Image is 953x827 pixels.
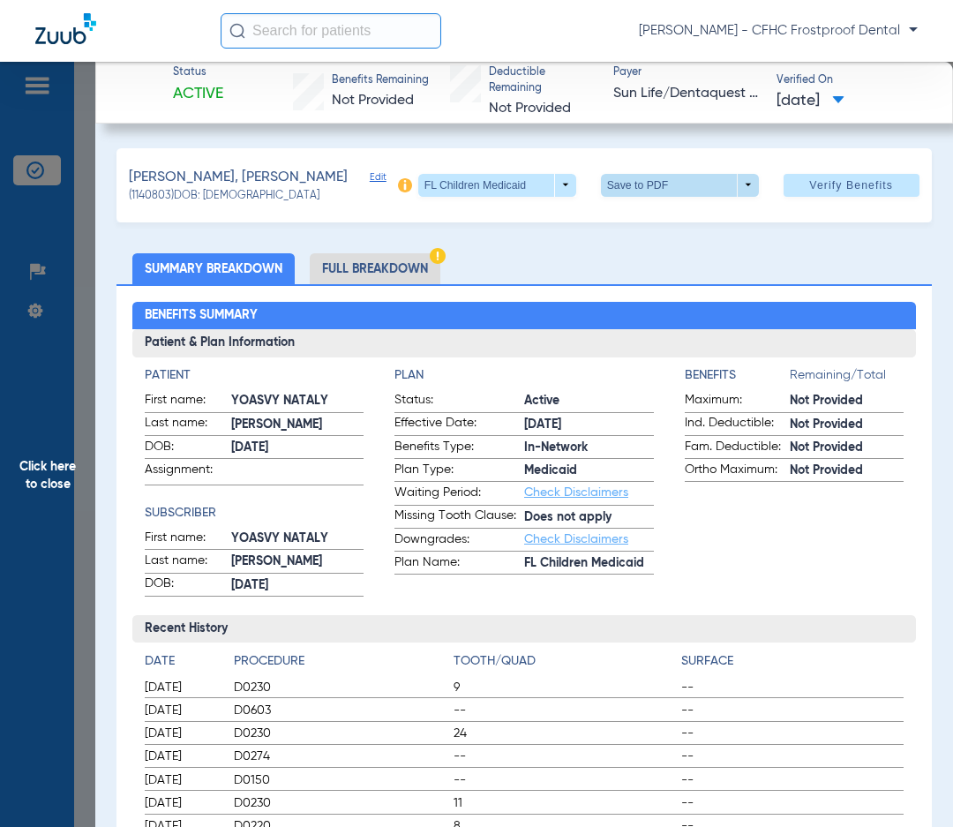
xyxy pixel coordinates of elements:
[524,462,654,480] span: Medicaid
[145,366,364,385] h4: Patient
[145,438,231,459] span: DOB:
[145,652,219,671] h4: Date
[524,554,654,573] span: FL Children Medicaid
[132,615,916,643] h3: Recent History
[132,329,916,357] h3: Patient & Plan Information
[234,748,447,765] span: D0274
[234,794,447,812] span: D0230
[685,414,790,435] span: Ind. Deductible:
[524,533,628,545] a: Check Disclaimers
[234,702,447,719] span: D0603
[145,552,231,573] span: Last name:
[145,575,231,596] span: DOB:
[231,439,364,457] span: [DATE]
[145,461,231,485] span: Assignment:
[132,302,916,330] h2: Benefits Summary
[685,366,790,391] app-breakdown-title: Benefits
[454,725,676,742] span: 24
[394,366,654,385] h4: Plan
[221,13,441,49] input: Search for patients
[370,171,386,188] span: Edit
[231,553,364,571] span: [PERSON_NAME]
[454,794,676,812] span: 11
[418,174,576,197] button: FL Children Medicaid
[394,414,524,435] span: Effective Date:
[454,652,676,677] app-breakdown-title: Tooth/Quad
[524,508,654,527] span: Does not apply
[173,65,223,81] span: Status
[454,702,676,719] span: --
[790,462,904,480] span: Not Provided
[394,553,524,575] span: Plan Name:
[332,94,414,108] span: Not Provided
[129,167,348,189] span: [PERSON_NAME], [PERSON_NAME]
[489,101,571,116] span: Not Provided
[489,65,598,96] span: Deductible Remaining
[231,416,364,434] span: [PERSON_NAME]
[430,248,446,264] img: Hazard
[685,366,790,385] h4: Benefits
[524,439,654,457] span: In-Network
[601,174,759,197] button: Save to PDF
[231,530,364,548] span: YOASVY NATALY
[685,461,790,482] span: Ortho Maximum:
[454,652,676,671] h4: Tooth/Quad
[685,391,790,412] span: Maximum:
[681,652,904,671] h4: Surface
[809,178,893,192] span: Verify Benefits
[685,438,790,459] span: Fam. Deductible:
[145,652,219,677] app-breakdown-title: Date
[398,178,412,192] img: info-icon
[790,439,904,457] span: Not Provided
[865,742,953,827] iframe: Chat Widget
[613,65,761,81] span: Payer
[145,679,219,696] span: [DATE]
[145,771,219,789] span: [DATE]
[234,652,447,671] h4: Procedure
[613,83,761,105] span: Sun Life/Dentaquest - AI
[681,679,904,696] span: --
[145,702,219,719] span: [DATE]
[231,392,364,410] span: YOASVY NATALY
[394,438,524,459] span: Benefits Type:
[234,652,447,677] app-breakdown-title: Procedure
[524,486,628,499] a: Check Disclaimers
[681,748,904,765] span: --
[145,529,231,550] span: First name:
[394,391,524,412] span: Status:
[394,461,524,482] span: Plan Type:
[681,794,904,812] span: --
[229,23,245,39] img: Search Icon
[454,771,676,789] span: --
[681,725,904,742] span: --
[231,576,364,595] span: [DATE]
[234,679,447,696] span: D0230
[145,794,219,812] span: [DATE]
[394,530,524,552] span: Downgrades:
[145,391,231,412] span: First name:
[145,414,231,435] span: Last name:
[394,507,524,528] span: Missing Tooth Clause:
[145,725,219,742] span: [DATE]
[790,416,904,434] span: Not Provided
[145,504,364,523] h4: Subscriber
[524,416,654,434] span: [DATE]
[234,725,447,742] span: D0230
[234,771,447,789] span: D0150
[681,652,904,677] app-breakdown-title: Surface
[310,253,440,284] li: Full Breakdown
[639,22,918,40] span: [PERSON_NAME] - CFHC Frostproof Dental
[777,73,924,89] span: Verified On
[132,253,295,284] li: Summary Breakdown
[332,73,429,89] span: Benefits Remaining
[173,83,223,105] span: Active
[35,13,96,44] img: Zuub Logo
[454,679,676,696] span: 9
[145,748,219,765] span: [DATE]
[129,189,319,205] span: (1140803) DOB: [DEMOGRAPHIC_DATA]
[784,174,919,197] button: Verify Benefits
